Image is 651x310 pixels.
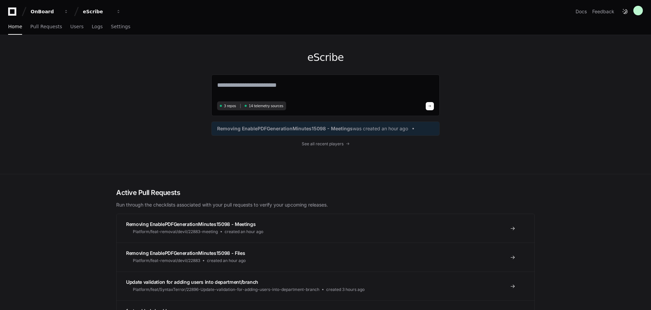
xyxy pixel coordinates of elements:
span: Platform/feat-removal/devil/22883 [133,258,200,263]
button: OnBoard [28,5,71,18]
a: Logs [92,19,103,35]
a: Removing EnablePDFGenerationMinutes15098 - MeetingsPlatform/feat-removal/devil/22883-meetingcreat... [117,214,534,243]
span: Pull Requests [30,25,62,29]
span: created 3 hours ago [326,287,365,292]
span: 3 repos [224,103,236,109]
span: was created an hour ago [353,125,408,132]
a: Settings [111,19,130,35]
span: Platform/feat/SyntaxTerror/22896-Update-validation-for-adding-users-into-department-branch [133,287,319,292]
a: Update validation for adding users into department/branchPlatform/feat/SyntaxTerror/22896-Update-... [117,272,534,300]
h1: eScribe [211,51,440,64]
a: See all recent players [211,141,440,147]
a: Removing EnablePDFGenerationMinutes15098 - Meetingswas created an hour ago [217,125,434,132]
span: Update validation for adding users into department/branch [126,279,258,285]
span: created an hour ago [225,229,263,234]
span: Removing EnablePDFGenerationMinutes15098 - Meetings [126,221,256,227]
a: Home [8,19,22,35]
button: eScribe [80,5,124,18]
button: Feedback [592,8,614,15]
span: Settings [111,25,130,29]
span: Users [70,25,84,29]
a: Pull Requests [30,19,62,35]
span: Logs [92,25,103,29]
a: Users [70,19,84,35]
h2: Active Pull Requests [116,188,535,197]
span: 14 telemetry sources [249,103,283,109]
a: Removing EnablePDFGenerationMinutes15098 - FilesPlatform/feat-removal/devil/22883created an hour ago [117,243,534,272]
span: Removing EnablePDFGenerationMinutes15098 - Files [126,250,245,256]
span: Platform/feat-removal/devil/22883-meeting [133,229,218,234]
span: See all recent players [302,141,344,147]
span: created an hour ago [207,258,246,263]
div: eScribe [83,8,112,15]
span: Removing EnablePDFGenerationMinutes15098 - Meetings [217,125,353,132]
span: Home [8,25,22,29]
p: Run through the checklists associated with your pull requests to verify your upcoming releases. [116,201,535,208]
a: Docs [576,8,587,15]
div: OnBoard [31,8,60,15]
